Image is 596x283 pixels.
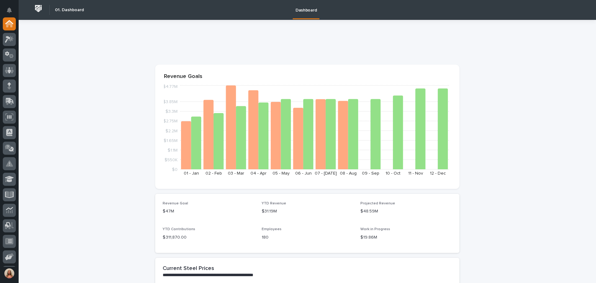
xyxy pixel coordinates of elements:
tspan: $3.3M [165,109,178,114]
text: 08 - Aug [340,171,357,176]
span: YTD Revenue [262,202,286,205]
span: YTD Contributions [163,227,195,231]
span: Work in Progress [360,227,390,231]
h2: 01. Dashboard [55,7,84,13]
text: 09 - Sep [362,171,379,176]
p: $31.19M [262,208,353,215]
text: 07 - [DATE] [315,171,337,176]
text: 11 - Nov [408,171,423,176]
span: Projected Revenue [360,202,395,205]
tspan: $4.77M [163,84,178,89]
text: 04 - Apr [251,171,267,176]
text: 05 - May [273,171,290,176]
text: 02 - Feb [205,171,222,176]
button: users-avatar [3,267,16,280]
text: 03 - Mar [228,171,244,176]
p: $47M [163,208,254,215]
tspan: $3.85M [163,100,178,104]
tspan: $2.2M [165,129,178,133]
p: 180 [262,234,353,241]
img: Workspace Logo [33,3,44,14]
text: 12 - Dec [430,171,446,176]
tspan: $1.1M [168,148,178,152]
div: Notifications [8,7,16,17]
p: $ 311,870.00 [163,234,254,241]
p: Revenue Goals [164,73,451,80]
tspan: $550K [165,157,178,162]
p: $19.86M [360,234,452,241]
p: $48.59M [360,208,452,215]
span: Employees [262,227,282,231]
text: 06 - Jun [295,171,312,176]
text: 01 - Jan [184,171,199,176]
tspan: $0 [172,167,178,172]
h2: Current Steel Prices [163,265,214,272]
tspan: $2.75M [163,119,178,123]
button: Notifications [3,4,16,17]
text: 10 - Oct [386,171,400,176]
tspan: $1.65M [164,138,178,143]
span: Revenue Goal [163,202,188,205]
